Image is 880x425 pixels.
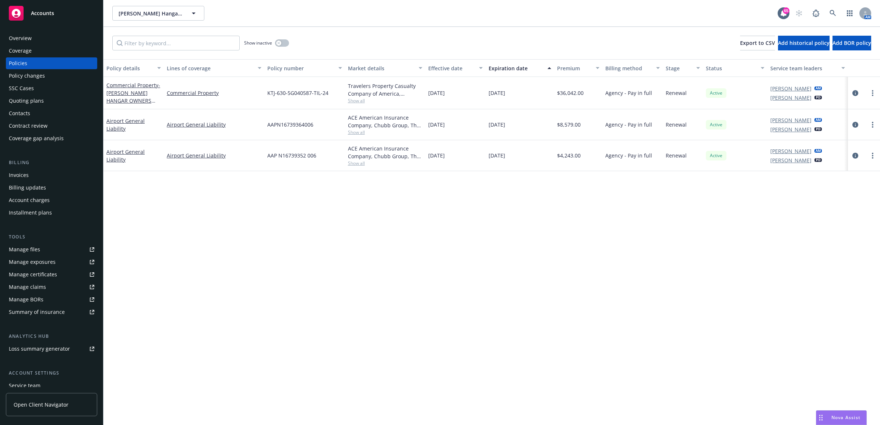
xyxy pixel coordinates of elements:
div: Policy number [267,64,334,72]
span: Add historical policy [778,39,830,46]
button: Expiration date [486,59,554,77]
div: Manage BORs [9,294,43,305]
a: Airport General Liability [106,148,145,163]
a: Airport General Liability [167,121,261,128]
div: ACE American Insurance Company, Chubb Group, The ABC Program [348,145,423,160]
div: Analytics hub [6,333,97,340]
a: [PERSON_NAME] [770,94,812,102]
a: Quoting plans [6,95,97,107]
span: Export to CSV [740,39,775,46]
a: Billing updates [6,182,97,194]
div: Quoting plans [9,95,44,107]
span: Nova Assist [831,414,860,421]
a: [PERSON_NAME] [770,85,812,92]
span: Show inactive [244,40,272,46]
span: Show all [348,129,423,135]
div: Account charges [9,194,50,206]
button: Status [703,59,767,77]
div: Effective date [428,64,475,72]
div: Lines of coverage [167,64,253,72]
a: Switch app [842,6,857,21]
a: Manage files [6,244,97,255]
span: $8,579.00 [557,121,581,128]
div: Invoices [9,169,29,181]
div: 65 [783,7,789,14]
span: Add BOR policy [833,39,871,46]
button: Market details [345,59,426,77]
span: [DATE] [489,121,505,128]
div: Account settings [6,369,97,377]
div: Market details [348,64,415,72]
a: Loss summary generator [6,343,97,355]
span: Active [709,152,724,159]
div: Travelers Property Casualty Company of America, Travelers Insurance, [PERSON_NAME] Risk Managemen... [348,82,423,98]
button: Policy details [103,59,164,77]
button: Stage [663,59,703,77]
span: $4,243.00 [557,152,581,159]
button: Policy number [264,59,345,77]
div: Expiration date [489,64,543,72]
a: Coverage gap analysis [6,132,97,144]
div: Premium [557,64,591,72]
a: Coverage [6,45,97,57]
a: [PERSON_NAME] [770,156,812,164]
a: Summary of insurance [6,306,97,318]
div: Billing [6,159,97,166]
span: Active [709,90,724,96]
a: more [868,120,877,129]
span: [DATE] [428,89,445,97]
span: [DATE] [489,152,505,159]
span: Agency - Pay in full [605,89,652,97]
a: more [868,151,877,160]
span: Agency - Pay in full [605,152,652,159]
button: Nova Assist [816,410,867,425]
a: Accounts [6,3,97,24]
a: Contract review [6,120,97,132]
div: ACE American Insurance Company, Chubb Group, The ABC Program [348,114,423,129]
span: Show all [348,98,423,104]
a: [PERSON_NAME] [770,147,812,155]
a: Contacts [6,107,97,119]
button: Effective date [425,59,486,77]
button: Add BOR policy [833,36,871,50]
a: Installment plans [6,207,97,219]
div: SSC Cases [9,82,34,94]
a: more [868,89,877,98]
div: Manage files [9,244,40,255]
a: Policy changes [6,70,97,82]
span: KTJ-630-5G040587-TIL-24 [267,89,328,97]
span: Renewal [666,89,687,97]
a: Manage claims [6,281,97,293]
button: Premium [554,59,602,77]
a: [PERSON_NAME] [770,116,812,124]
a: circleInformation [851,89,860,98]
a: SSC Cases [6,82,97,94]
span: Renewal [666,121,687,128]
span: Active [709,121,724,128]
button: Add historical policy [778,36,830,50]
a: Invoices [6,169,97,181]
a: Manage exposures [6,256,97,268]
a: Service team [6,380,97,392]
div: Summary of insurance [9,306,65,318]
a: Airport General Liability [167,152,261,159]
a: circleInformation [851,151,860,160]
a: circleInformation [851,120,860,129]
div: Overview [9,32,32,44]
a: Report a Bug [809,6,823,21]
button: Service team leaders [767,59,848,77]
button: Billing method [602,59,663,77]
div: Billing method [605,64,652,72]
button: Export to CSV [740,36,775,50]
div: Contacts [9,107,30,119]
button: Lines of coverage [164,59,264,77]
div: Billing updates [9,182,46,194]
div: Coverage [9,45,32,57]
span: AAPN16739364006 [267,121,313,128]
div: Policy details [106,64,153,72]
div: Loss summary generator [9,343,70,355]
a: Overview [6,32,97,44]
a: Airport General Liability [106,117,145,132]
div: Policy changes [9,70,45,82]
